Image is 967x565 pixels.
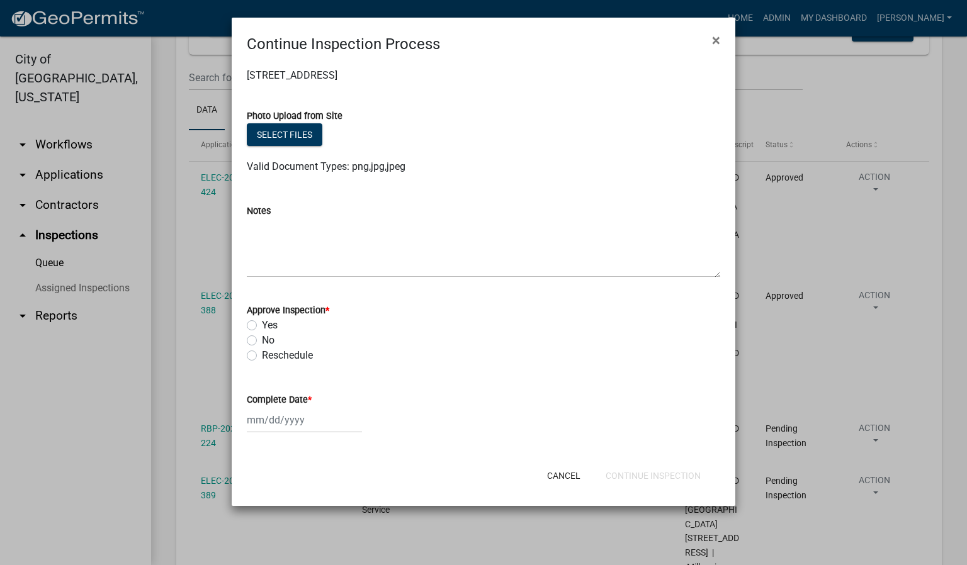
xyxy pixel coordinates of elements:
label: Reschedule [262,348,313,363]
label: Photo Upload from Site [247,112,342,121]
p: [STREET_ADDRESS] [247,68,720,83]
label: No [262,333,274,348]
span: × [712,31,720,49]
h4: Continue Inspection Process [247,33,440,55]
button: Close [702,23,730,58]
label: Approve Inspection [247,306,329,315]
label: Yes [262,318,278,333]
button: Cancel [537,464,591,487]
button: Continue Inspection [596,464,711,487]
label: Notes [247,207,271,216]
button: Select files [247,123,322,146]
label: Complete Date [247,396,312,405]
span: Valid Document Types: png,jpg,jpeg [247,160,405,172]
input: mm/dd/yyyy [247,407,362,433]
